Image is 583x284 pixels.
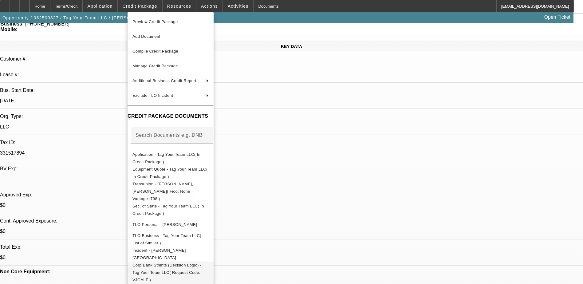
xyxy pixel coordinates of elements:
button: Transunion - Phillip, Jelano( Fico: None | Vantage :798 ) [128,180,214,203]
span: Preview Credit Package [132,19,178,24]
mat-label: Search Documents e.g. DNB [136,132,203,138]
span: Application - Tag Your Team LLC( In Credit Package ) [132,152,200,164]
button: Equipment Quote - Tag Your Team LLC( In Credit Package ) [128,166,214,180]
span: Add Document [132,34,160,39]
span: Equipment Quote - Tag Your Team LLC( In Credit Package ) [132,167,208,179]
span: Sec. of State - Tag Your Team LLC( In Credit Package ) [132,204,204,216]
span: TLO Business - Tag Your Team LLC( List of Similar ) [132,233,201,245]
span: TLO Personal - [PERSON_NAME] [132,222,197,227]
span: Compile Credit Package [132,49,178,53]
span: Transunion - [PERSON_NAME], [PERSON_NAME]( Fico: None | Vantage :798 ) [132,182,193,201]
span: Incident - [PERSON_NAME][GEOGRAPHIC_DATA] [132,248,186,260]
button: TLO Personal - Phillip, Jelano [128,217,214,232]
button: TLO Business - Tag Your Team LLC( List of Similar ) [128,232,214,247]
button: Corp Bank Stmnts (Decision Logic) - Tag Your Team LLC( Request Code: VJGALF ) [128,262,214,284]
span: Additional Business Credit Report [132,78,196,83]
button: Sec. of State - Tag Your Team LLC( In Credit Package ) [128,203,214,217]
h4: CREDIT PACKAGE DOCUMENTS [128,112,214,120]
span: Exclude TLO Incident [132,93,173,98]
span: Manage Credit Package [132,64,178,68]
button: Application - Tag Your Team LLC( In Credit Package ) [128,151,214,166]
span: Corp Bank Stmnts (Decision Logic) - Tag Your Team LLC( Request Code: VJGALF ) [132,263,201,282]
button: Incident - Phillip, Jelano [128,247,214,262]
